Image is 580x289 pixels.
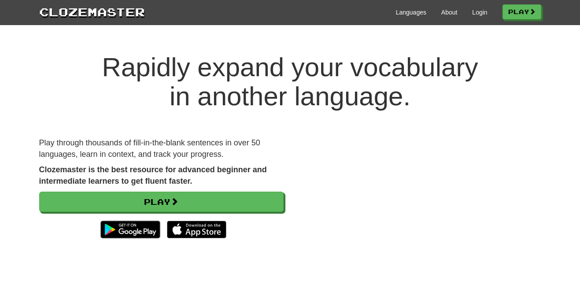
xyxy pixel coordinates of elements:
img: Download_on_the_App_Store_Badge_US-UK_135x40-25178aeef6eb6b83b96f5f2d004eda3bffbb37122de64afbaef7... [167,221,226,238]
a: Clozemaster [39,4,145,20]
a: Play [39,192,284,212]
a: Login [472,8,487,17]
p: Play through thousands of fill-in-the-blank sentences in over 50 languages, learn in context, and... [39,137,284,160]
a: About [441,8,458,17]
a: Play [502,4,541,19]
a: Languages [396,8,426,17]
strong: Clozemaster is the best resource for advanced beginner and intermediate learners to get fluent fa... [39,165,267,185]
img: Get it on Google Play [96,216,164,243]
